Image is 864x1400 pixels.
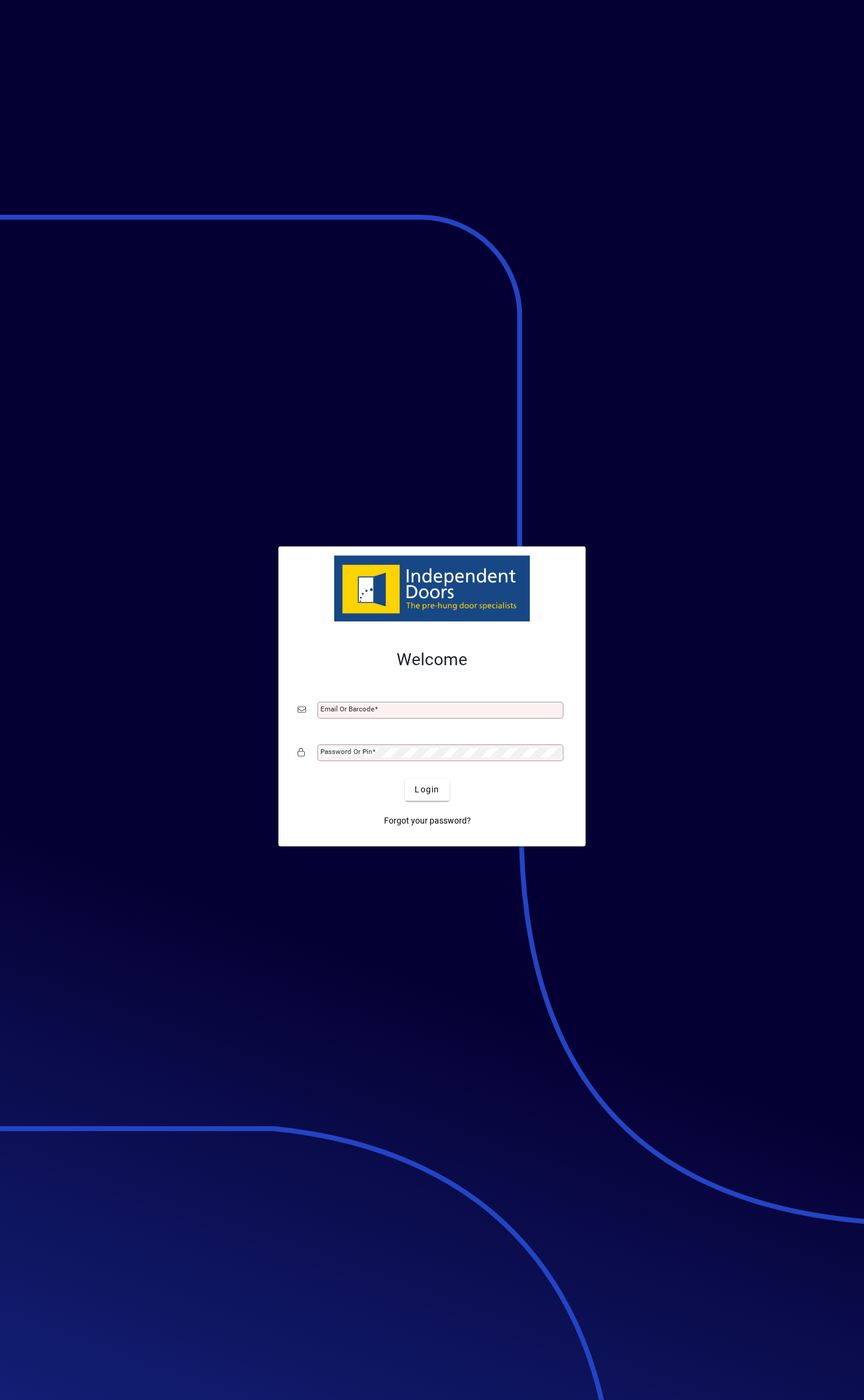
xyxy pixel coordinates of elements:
[379,810,476,832] a: Forgot your password?
[415,783,439,796] span: Login
[384,815,471,827] span: Forgot your password?
[320,705,374,713] mat-label: Email or Barcode
[320,747,372,756] mat-label: Password or Pin
[298,650,566,670] h2: Welcome
[405,779,449,801] button: Login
